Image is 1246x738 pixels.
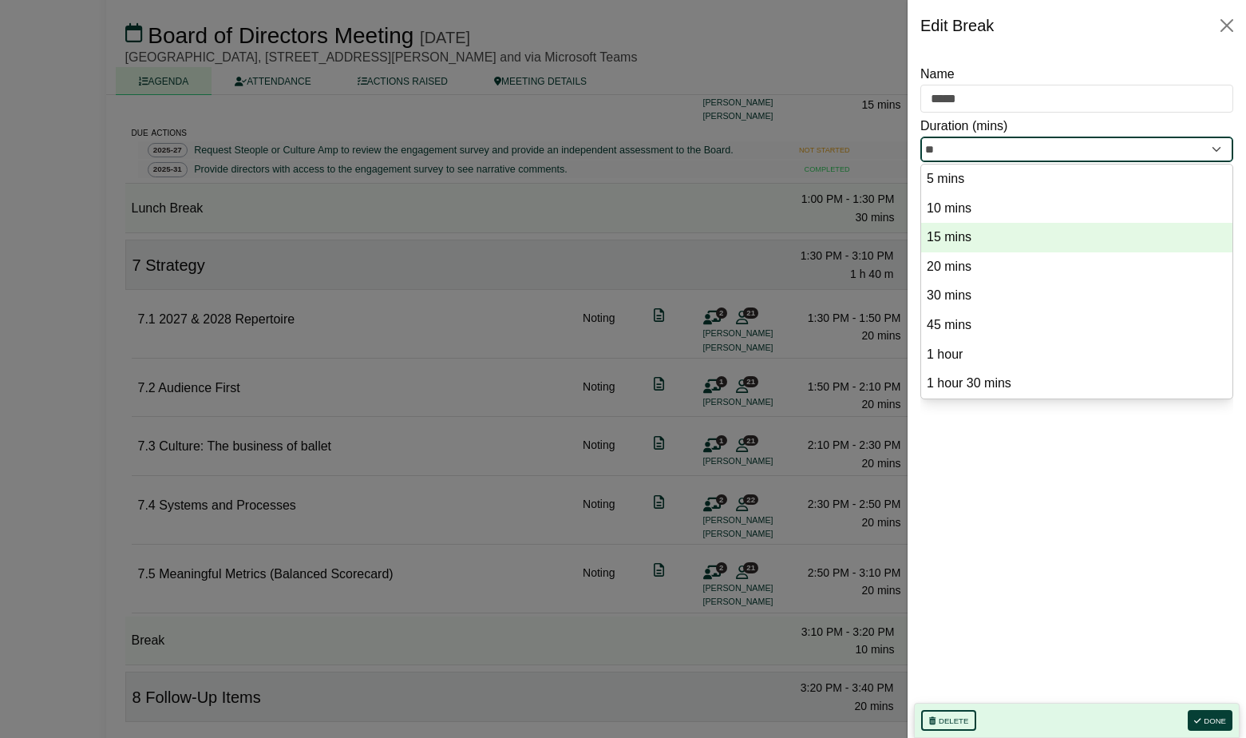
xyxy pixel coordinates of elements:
[921,194,1232,224] li: 10
[925,227,1228,248] option: 15 mins
[925,344,1228,366] option: 1 hour
[925,285,1228,307] option: 30 mins
[925,169,1228,190] option: 5 mins
[1214,13,1240,38] button: Close
[921,223,1232,252] li: 15
[921,281,1232,311] li: 30
[921,710,976,731] button: Delete
[920,13,994,38] div: Edit Break
[925,315,1228,336] option: 45 mins
[925,198,1228,220] option: 10 mins
[1188,710,1232,731] button: Done
[921,311,1232,340] li: 45
[921,165,1232,194] li: 5
[920,116,1007,137] label: Duration (mins)
[921,340,1232,370] li: 60
[920,64,955,85] label: Name
[921,369,1232,399] li: 90
[925,256,1228,278] option: 20 mins
[925,373,1228,395] option: 1 hour 30 mins
[921,252,1232,282] li: 20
